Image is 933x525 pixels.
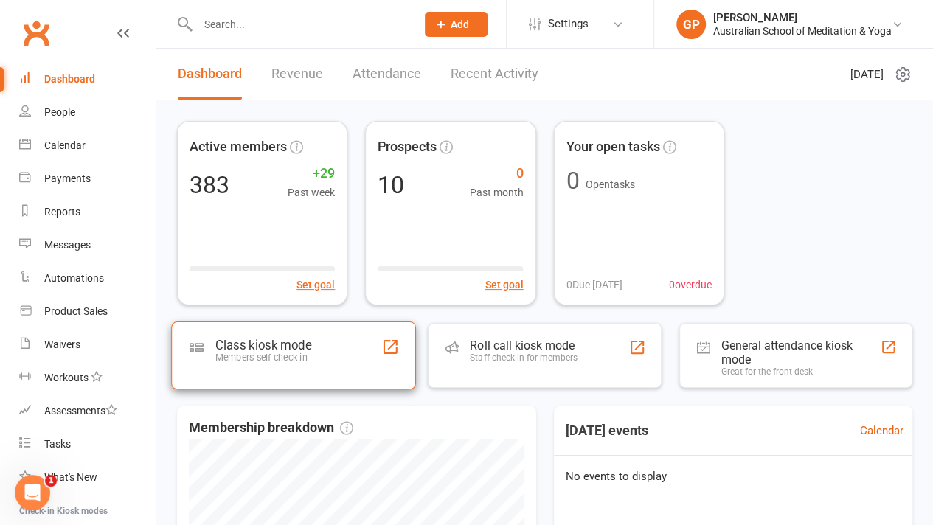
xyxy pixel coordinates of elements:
[193,14,406,35] input: Search...
[178,49,242,100] a: Dashboard
[215,352,311,364] div: Members self check-in
[669,277,712,293] span: 0 overdue
[586,178,635,190] span: Open tasks
[19,96,156,129] a: People
[451,18,469,30] span: Add
[713,24,892,38] div: Australian School of Meditation & Yoga
[19,394,156,428] a: Assessments
[45,475,57,487] span: 1
[378,173,404,197] div: 10
[566,169,580,192] div: 0
[44,438,71,450] div: Tasks
[19,195,156,229] a: Reports
[425,12,488,37] button: Add
[44,106,75,118] div: People
[19,229,156,262] a: Messages
[470,163,524,184] span: 0
[44,173,91,184] div: Payments
[19,129,156,162] a: Calendar
[470,184,524,201] span: Past month
[850,66,884,83] span: [DATE]
[288,184,335,201] span: Past week
[215,338,311,352] div: Class kiosk mode
[19,262,156,295] a: Automations
[44,471,97,483] div: What's New
[44,405,117,417] div: Assessments
[554,417,660,444] h3: [DATE] events
[19,162,156,195] a: Payments
[470,338,577,352] div: Roll call kiosk mode
[378,136,437,158] span: Prospects
[44,338,80,350] div: Waivers
[190,136,287,158] span: Active members
[18,15,55,52] a: Clubworx
[470,352,577,363] div: Staff check-in for members
[44,305,108,317] div: Product Sales
[353,49,421,100] a: Attendance
[676,10,706,39] div: GP
[44,272,104,284] div: Automations
[296,277,335,293] button: Set goal
[721,366,880,377] div: Great for the front desk
[44,206,80,218] div: Reports
[548,456,918,497] div: No events to display
[548,7,589,41] span: Settings
[566,277,622,293] span: 0 Due [DATE]
[19,428,156,461] a: Tasks
[190,173,229,197] div: 383
[44,372,89,383] div: Workouts
[485,277,524,293] button: Set goal
[271,49,323,100] a: Revenue
[288,163,335,184] span: +29
[44,73,95,85] div: Dashboard
[189,417,353,439] span: Membership breakdown
[19,295,156,328] a: Product Sales
[721,338,880,366] div: General attendance kiosk mode
[451,49,538,100] a: Recent Activity
[713,11,892,24] div: [PERSON_NAME]
[566,136,660,158] span: Your open tasks
[19,361,156,394] a: Workouts
[19,461,156,494] a: What's New
[860,422,903,439] a: Calendar
[15,475,50,510] iframe: Intercom live chat
[44,139,86,151] div: Calendar
[44,239,91,251] div: Messages
[19,63,156,96] a: Dashboard
[19,328,156,361] a: Waivers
